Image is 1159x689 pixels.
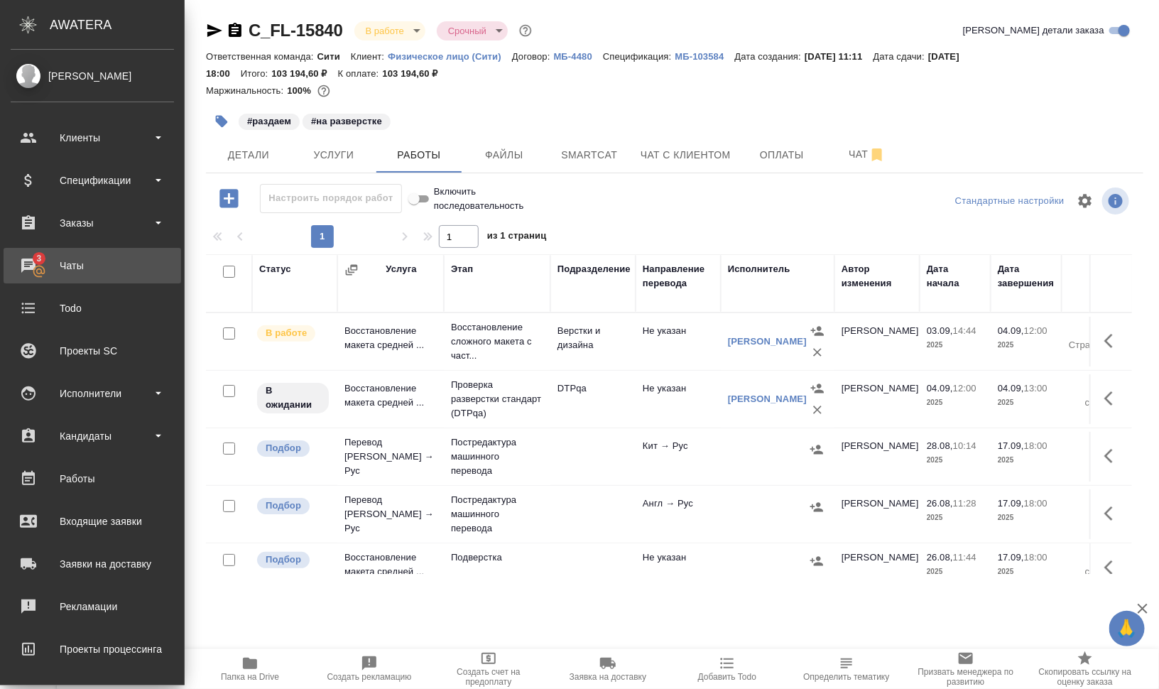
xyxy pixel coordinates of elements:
[927,338,984,352] p: 2025
[256,550,330,570] div: Можно подбирать исполнителей
[4,546,181,582] a: Заявки на доставку
[1069,453,1126,467] p: слово
[554,51,603,62] p: МБ-4480
[636,543,721,593] td: Не указан
[643,262,714,291] div: Направление перевода
[953,440,976,451] p: 10:14
[927,262,984,291] div: Дата начала
[11,639,174,660] div: Проекты процессинга
[4,504,181,539] a: Входящие заявки
[833,146,901,163] span: Чат
[337,428,444,485] td: Перевод [PERSON_NAME] → Рус
[344,263,359,277] button: Сгруппировать
[1069,324,1126,338] p: 40
[550,374,636,424] td: DTPqa
[1069,338,1126,352] p: Страница А4
[636,317,721,367] td: Не указан
[382,68,448,79] p: 103 194,60 ₽
[11,212,174,234] div: Заказы
[227,22,244,39] button: Скопировать ссылку
[315,82,333,100] button: 0.00 RUB;
[557,262,631,276] div: Подразделение
[953,325,976,336] p: 14:44
[787,649,906,689] button: Определить тематику
[300,146,368,164] span: Услуги
[11,298,174,319] div: Todo
[1069,550,1126,565] p: 0
[735,51,805,62] p: Дата создания:
[11,425,174,447] div: Кандидаты
[1096,324,1130,358] button: Здесь прячутся важные кнопки
[834,317,920,367] td: [PERSON_NAME]
[266,326,307,340] p: В работе
[4,631,181,667] a: Проекты процессинга
[11,511,174,532] div: Входящие заявки
[247,114,291,129] p: #раздаем
[1109,611,1145,646] button: 🙏
[259,262,291,276] div: Статус
[50,11,185,39] div: AWATERA
[206,51,317,62] p: Ответственная команда:
[728,394,807,404] a: [PERSON_NAME]
[437,667,540,687] span: Создать счет на предоплату
[516,21,535,40] button: Доп статусы указывают на важность/срочность заказа
[434,185,524,213] span: Включить последовательность
[1024,383,1048,394] p: 13:00
[266,441,301,455] p: Подбор
[1102,188,1132,215] span: Посмотреть информацию
[206,22,223,39] button: Скопировать ссылку для ЯМессенджера
[998,453,1055,467] p: 2025
[1096,550,1130,585] button: Здесь прячутся важные кнопки
[337,374,444,424] td: Восстановление макета средней ...
[636,432,721,482] td: Кит → Рус
[636,374,721,424] td: Не указан
[927,511,984,525] p: 2025
[927,453,984,467] p: 2025
[386,262,416,276] div: Услуга
[206,85,287,96] p: Маржинальность:
[927,396,984,410] p: 2025
[636,489,721,539] td: Англ → Рус
[4,248,181,283] a: 3Чаты
[998,262,1055,291] div: Дата завершения
[1069,497,1126,511] p: 0
[1069,396,1126,410] p: страница
[998,396,1055,410] p: 2025
[998,440,1024,451] p: 17.09,
[675,50,735,62] a: МБ-103584
[301,114,392,126] span: на разверстке
[354,21,425,40] div: В работе
[256,439,330,458] div: Можно подбирать исполнителей
[998,338,1055,352] p: 2025
[874,51,928,62] p: Дата сдачи:
[512,51,554,62] p: Договор:
[953,498,976,509] p: 11:28
[451,262,473,276] div: Этап
[271,68,337,79] p: 103 194,60 ₽
[388,50,512,62] a: Физическое лицо (Сити)
[241,68,271,79] p: Итого:
[11,596,174,617] div: Рекламации
[668,649,787,689] button: Добавить Todo
[806,550,827,572] button: Назначить
[698,672,756,682] span: Добавить Todo
[1024,552,1048,563] p: 18:00
[555,146,624,164] span: Smartcat
[388,51,512,62] p: Физическое лицо (Сити)
[11,340,174,362] div: Проекты SC
[807,320,828,342] button: Назначить
[210,184,249,213] button: Добавить работу
[927,498,953,509] p: 26.08,
[953,383,976,394] p: 12:00
[11,170,174,191] div: Спецификации
[4,291,181,326] a: Todo
[11,255,174,276] div: Чаты
[1068,184,1102,218] span: Настроить таблицу
[451,320,543,363] p: Восстановление сложного макета с част...
[11,68,174,84] div: [PERSON_NAME]
[429,649,548,689] button: Создать счет на предоплату
[1096,439,1130,473] button: Здесь прячутся важные кнопки
[963,23,1104,38] span: [PERSON_NAME] детали заказа
[1096,497,1130,531] button: Здесь прячутся важные кнопки
[842,262,913,291] div: Автор изменения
